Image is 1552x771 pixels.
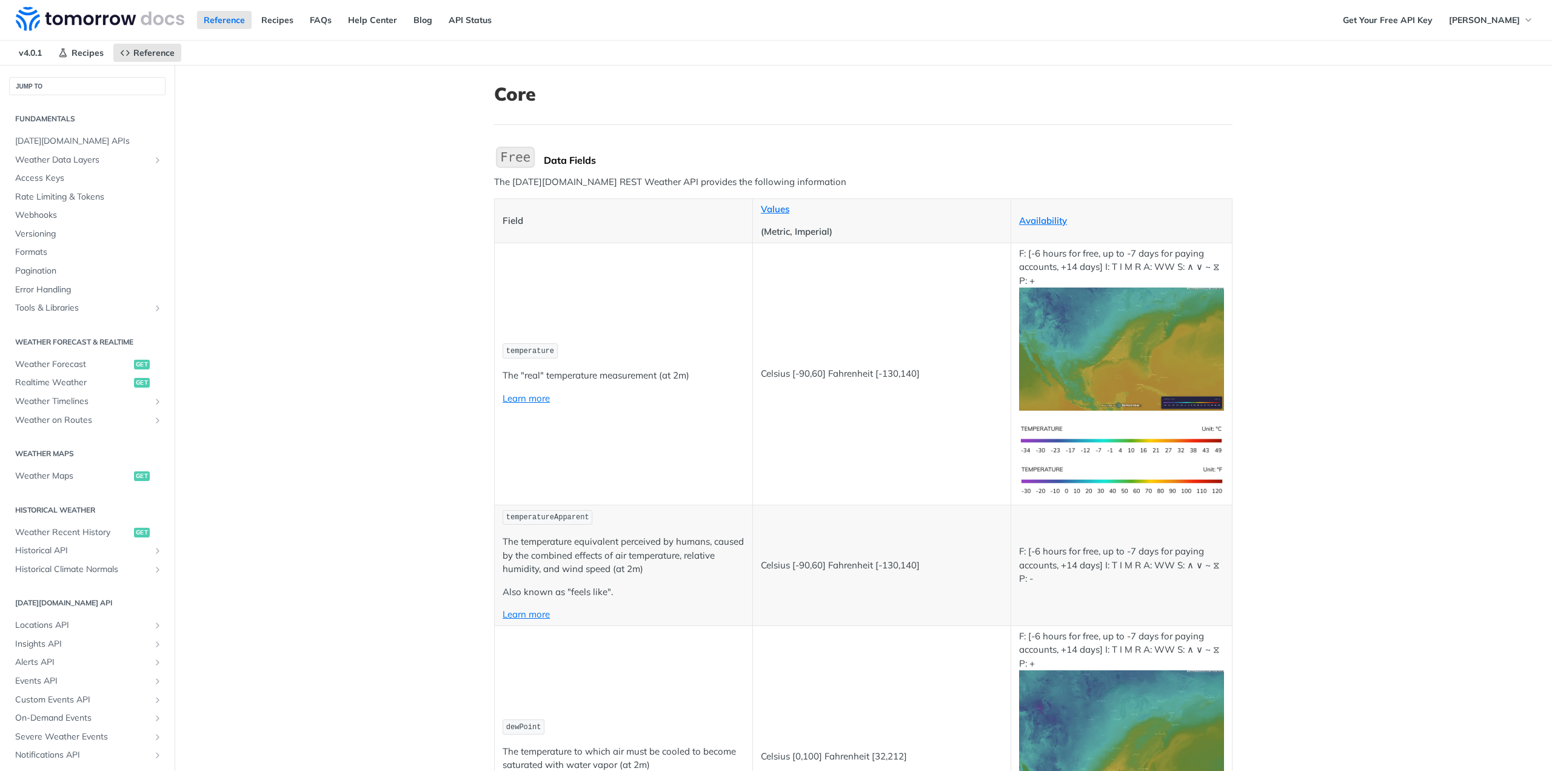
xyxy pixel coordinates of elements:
[9,132,166,150] a: [DATE][DOMAIN_NAME] APIs
[9,746,166,764] a: Notifications APIShow subpages for Notifications API
[15,172,162,184] span: Access Keys
[153,732,162,742] button: Show subpages for Severe Weather Events
[15,470,131,482] span: Weather Maps
[15,284,162,296] span: Error Handling
[15,694,150,706] span: Custom Events API
[15,749,150,761] span: Notifications API
[503,535,744,576] p: The temperature equivalent perceived by humans, caused by the combined effects of air temperature...
[9,467,166,485] a: Weather Mapsget
[15,712,150,724] span: On-Demand Events
[134,528,150,537] span: get
[9,243,166,261] a: Formats
[9,709,166,727] a: On-Demand EventsShow subpages for On-Demand Events
[15,228,162,240] span: Versioning
[12,44,48,62] span: v4.0.1
[9,505,166,516] h2: Historical Weather
[153,303,162,313] button: Show subpages for Tools & Libraries
[255,11,300,29] a: Recipes
[153,658,162,667] button: Show subpages for Alerts API
[153,397,162,406] button: Show subpages for Weather Timelines
[1442,11,1540,29] button: [PERSON_NAME]
[9,113,166,124] h2: Fundamentals
[153,546,162,556] button: Show subpages for Historical API
[9,411,166,429] a: Weather on RoutesShow subpages for Weather on Routes
[15,619,150,631] span: Locations API
[197,11,252,29] a: Reference
[15,265,162,277] span: Pagination
[9,337,166,348] h2: Weather Forecast & realtime
[9,635,166,653] a: Insights APIShow subpages for Insights API
[153,695,162,705] button: Show subpages for Custom Events API
[15,638,150,650] span: Insights API
[9,151,166,169] a: Weather Data LayersShow subpages for Weather Data Layers
[9,524,166,542] a: Weather Recent Historyget
[503,369,744,383] p: The "real" temperature measurement (at 2m)
[761,367,1003,381] p: Celsius [-90,60] Fahrenheit [-130,140]
[503,214,744,228] p: Field
[9,188,166,206] a: Rate Limiting & Tokens
[9,225,166,243] a: Versioning
[153,565,162,574] button: Show subpages for Historical Climate Normals
[9,374,166,392] a: Realtime Weatherget
[9,598,166,608] h2: [DATE][DOMAIN_NAME] API
[761,750,1003,764] p: Celsius [0,100] Fahrenheit [32,212]
[506,347,554,355] span: temperature
[153,639,162,649] button: Show subpages for Insights API
[15,656,150,668] span: Alerts API
[134,378,150,388] span: get
[133,47,175,58] span: Reference
[506,723,541,732] span: dewPoint
[153,676,162,686] button: Show subpages for Events API
[15,191,162,203] span: Rate Limiting & Tokens
[544,154,1233,166] div: Data Fields
[15,396,150,408] span: Weather Timelines
[15,564,150,576] span: Historical Climate Normals
[9,542,166,560] a: Historical APIShow subpages for Historical API
[9,299,166,317] a: Tools & LibrariesShow subpages for Tools & Libraries
[1019,726,1224,737] span: Expand image
[1019,433,1224,445] span: Expand image
[153,750,162,760] button: Show subpages for Notifications API
[506,513,589,522] span: temperatureApparent
[503,608,550,620] a: Learn more
[494,83,1233,105] h1: Core
[15,359,131,371] span: Weather Forecast
[1019,247,1224,411] p: F: [-6 hours for free, up to -7 days for paying accounts, +14 days] I: T I M R A: WW S: ∧ ∨ ~ ⧖ P: +
[15,414,150,426] span: Weather on Routes
[153,621,162,630] button: Show subpages for Locations API
[15,302,150,314] span: Tools & Libraries
[9,392,166,411] a: Weather TimelinesShow subpages for Weather Timelines
[15,675,150,687] span: Events API
[1019,545,1224,586] p: F: [-6 hours for free, up to -7 days for paying accounts, +14 days] I: T I M R A: WW S: ∧ ∨ ~ ⧖ P: -
[442,11,498,29] a: API Status
[407,11,439,29] a: Blog
[494,175,1233,189] p: The [DATE][DOMAIN_NAME] REST Weather API provides the following information
[761,203,789,215] a: Values
[15,135,162,147] span: [DATE][DOMAIN_NAME] APIs
[761,559,1003,573] p: Celsius [-90,60] Fahrenheit [-130,140]
[1019,215,1067,226] a: Availability
[761,225,1003,239] p: (Metric, Imperial)
[153,416,162,425] button: Show subpages for Weather on Routes
[1336,11,1439,29] a: Get Your Free API Key
[503,392,550,404] a: Learn more
[9,206,166,224] a: Webhooks
[52,44,110,62] a: Recipes
[1019,474,1224,485] span: Expand image
[15,209,162,221] span: Webhooks
[72,47,104,58] span: Recipes
[503,585,744,599] p: Also known as "feels like".
[9,355,166,374] a: Weather Forecastget
[15,731,150,743] span: Severe Weather Events
[153,713,162,723] button: Show subpages for On-Demand Events
[15,154,150,166] span: Weather Data Layers
[134,471,150,481] span: get
[9,728,166,746] a: Severe Weather EventsShow subpages for Severe Weather Events
[9,281,166,299] a: Error Handling
[9,653,166,672] a: Alerts APIShow subpages for Alerts API
[16,7,184,31] img: Tomorrow.io Weather API Docs
[15,377,131,389] span: Realtime Weather
[15,527,131,539] span: Weather Recent History
[9,561,166,579] a: Historical Climate NormalsShow subpages for Historical Climate Normals
[9,691,166,709] a: Custom Events APIShow subpages for Custom Events API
